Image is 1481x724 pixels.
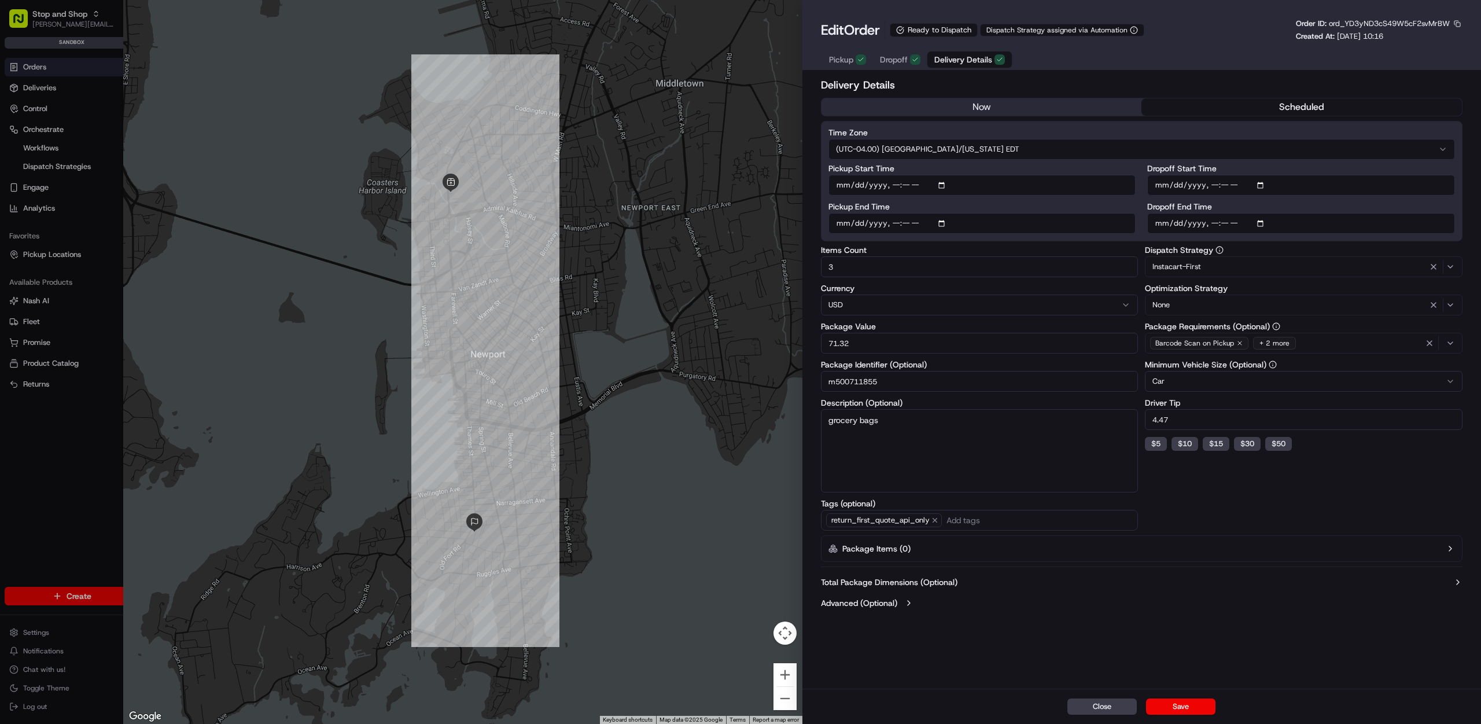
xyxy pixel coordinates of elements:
[821,361,1139,369] label: Package Identifier (Optional)
[821,256,1139,277] input: Enter items count
[12,46,211,65] p: Welcome 👋
[1145,246,1462,254] label: Dispatch Strategy
[197,114,211,128] button: Start new chat
[1272,322,1280,330] button: Package Requirements (Optional)
[1145,409,1462,430] input: Enter driver tip
[1215,246,1224,254] button: Dispatch Strategy
[1146,699,1215,715] button: Save
[829,54,853,65] span: Pickup
[1145,361,1462,369] label: Minimum Vehicle Size (Optional)
[944,513,1133,527] input: Add tags
[12,169,21,178] div: 📗
[39,111,190,122] div: Start new chat
[821,333,1139,354] input: Enter package value
[12,111,32,131] img: 1736555255976-a54dd68f-1ca7-489b-9aae-adbdc363a1c4
[126,709,164,724] a: Open this area in Google Maps (opens a new window)
[821,21,880,39] h1: Edit
[1269,361,1277,369] button: Minimum Vehicle Size (Optional)
[93,163,190,184] a: 💻API Documentation
[1296,31,1383,42] p: Created At:
[773,663,797,686] button: Zoom in
[1234,437,1261,451] button: $30
[821,399,1139,407] label: Description (Optional)
[109,168,186,179] span: API Documentation
[821,322,1139,330] label: Package Value
[821,576,1462,588] button: Total Package Dimensions (Optional)
[1337,31,1383,41] span: [DATE] 10:16
[828,164,1136,172] label: Pickup Start Time
[753,716,799,723] a: Report a map error
[1152,262,1201,272] span: Instacart-First
[821,246,1139,254] label: Items Count
[828,128,1455,137] label: Time Zone
[821,499,1139,508] label: Tags (optional)
[603,716,653,724] button: Keyboard shortcuts
[23,168,89,179] span: Knowledge Base
[730,716,746,723] a: Terms (opens in new tab)
[1155,339,1234,348] span: Barcode Scan on Pickup
[1145,295,1462,315] button: None
[980,24,1144,36] button: Dispatch Strategy assigned via Automation
[1296,19,1450,29] p: Order ID:
[986,25,1128,35] span: Dispatch Strategy assigned via Automation
[821,535,1462,562] button: Package Items (0)
[1171,437,1198,451] button: $10
[1203,437,1229,451] button: $15
[1145,399,1462,407] label: Driver Tip
[842,543,911,554] label: Package Items ( 0 )
[660,716,723,723] span: Map data ©2025 Google
[1145,437,1167,451] button: $5
[126,709,164,724] img: Google
[773,687,797,710] button: Zoom out
[12,12,35,35] img: Nash
[844,21,880,39] span: Order
[1145,322,1462,330] label: Package Requirements (Optional)
[826,513,942,527] span: return_first_quote_api_only
[1265,437,1292,451] button: $50
[1253,337,1296,350] div: + 2 more
[39,122,146,131] div: We're available if you need us!
[821,371,1139,392] input: Enter package identifier
[1145,333,1462,354] button: Barcode Scan on Pickup+ 2 more
[880,54,908,65] span: Dropoff
[821,77,1462,93] h2: Delivery Details
[828,203,1136,211] label: Pickup End Time
[934,54,992,65] span: Delivery Details
[773,622,797,645] button: Map camera controls
[1329,19,1450,28] span: ord_YD3yND3cS49W5cF2svMrBW
[821,576,957,588] label: Total Package Dimensions (Optional)
[1145,256,1462,277] button: Instacart-First
[1145,284,1462,292] label: Optimization Strategy
[7,163,93,184] a: 📗Knowledge Base
[98,169,107,178] div: 💻
[30,75,208,87] input: Got a question? Start typing here...
[1147,203,1455,211] label: Dropoff End Time
[821,597,897,609] label: Advanced (Optional)
[821,597,1462,609] button: Advanced (Optional)
[821,284,1139,292] label: Currency
[1067,699,1137,715] button: Close
[115,196,140,205] span: Pylon
[1147,164,1455,172] label: Dropoff Start Time
[890,23,978,37] div: Ready to Dispatch
[82,196,140,205] a: Powered byPylon
[1152,300,1170,310] span: None
[821,409,1139,493] textarea: grocery bags
[1141,98,1462,116] button: scheduled
[821,98,1142,116] button: now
